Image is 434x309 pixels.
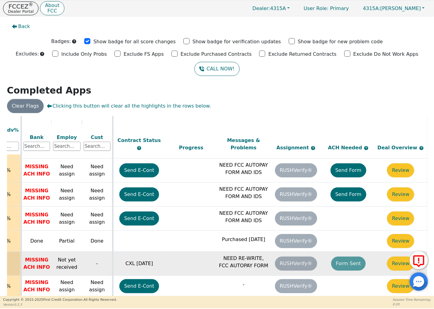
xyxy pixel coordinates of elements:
p: Show badge for verification updates [193,38,281,45]
span: Contract Status [118,137,161,143]
button: CALL NOW! [194,62,239,76]
button: Send E-Cont [119,211,159,226]
button: Review [387,211,414,226]
button: Review [387,234,414,248]
div: Employ [53,133,81,141]
span: Back [18,23,30,30]
button: Back [7,20,35,34]
span: ACH Needed [328,145,364,151]
button: Review [387,279,414,293]
p: 0:20 [393,302,431,307]
span: Assignment [277,145,311,151]
p: NEED FCC AUTOPAY FORM AND IDS [219,210,268,224]
span: 4315A [252,5,286,11]
td: - [82,252,113,276]
td: MISSING ACH INFO [21,183,52,207]
button: Send E-Cont [119,279,159,293]
td: Need assign [52,207,82,231]
p: FCC [45,9,59,13]
span: Dealer: [252,5,270,11]
button: Send E-Cont [119,163,159,177]
div: Progress [167,144,216,151]
td: MISSING ACH INFO [21,252,52,276]
span: 4315A: [363,5,380,11]
button: Send E-Cont [119,187,159,201]
td: Done [82,231,113,252]
a: User Role: Primary [298,2,355,14]
input: Search... [53,142,81,151]
p: Version 3.2.3 [3,302,117,307]
p: Excludes: [16,50,39,58]
p: Exclude Purchased Contracts [181,51,252,58]
p: NEED FCC AUTOPAY FORM AND IDS [219,186,268,200]
p: Include Only Probs [61,51,107,58]
button: FCCEZ®Dealer Portal [3,2,38,15]
p: NEED FCC AUTOPAY FORM AND IDS [219,162,268,176]
button: Send Form [331,163,367,177]
p: Badges: [51,38,71,45]
button: Review [387,257,414,271]
div: Messages & Problems [219,137,268,151]
p: Dealer Portal [8,9,34,13]
td: CXL [DATE] [113,252,165,276]
button: Review [387,187,414,201]
input: Search... [84,142,110,151]
input: Search... [24,142,50,151]
span: All Rights Reserved. [83,298,117,302]
p: FCCEZ [8,3,34,9]
p: About [45,3,59,8]
td: Not yet received [52,252,82,276]
td: MISSING ACH INFO [21,207,52,231]
button: Send Form [331,187,367,201]
p: Purchased [DATE] [219,236,268,243]
td: MISSING ACH INFO [21,276,52,297]
strong: Completed Apps [7,85,92,96]
td: Need assign [52,158,82,183]
span: Clicking this button will clear all the highlights in the rows below. [47,102,211,110]
p: NEED RE-WRITE, FCC AUTOPAY FORM [219,255,268,269]
p: Show badge for all score changes [93,38,176,45]
button: Dealer:4315A [246,4,296,13]
td: Partial [52,231,82,252]
span: User Role : [304,5,328,11]
button: AboutFCC [40,1,64,16]
sup: ® [29,2,33,7]
td: Need assign [52,276,82,297]
button: 4315A:[PERSON_NAME] [356,4,431,13]
td: Need assign [82,183,113,207]
p: Session Time Remaining: [393,297,431,302]
button: Report Error to FCC [410,251,428,269]
td: Done [21,231,52,252]
td: MISSING ACH INFO [21,158,52,183]
p: Exclude Returned Contracts [268,51,336,58]
div: Bank [24,133,50,141]
p: - [219,281,268,288]
p: Exclude Do Not Work Apps [353,51,418,58]
td: Need assign [82,158,113,183]
span: Deal Overview [378,145,424,151]
p: Show badge for new problem code [298,38,383,45]
p: Exclude FS Apps [124,51,164,58]
button: Review [387,163,414,177]
td: Need assign [82,207,113,231]
td: Need assign [82,276,113,297]
p: Copyright © 2015- 2025 First Credit Corporation. [3,297,117,303]
p: Primary [298,2,355,14]
button: Clear Flags [7,99,44,113]
td: Need assign [52,183,82,207]
span: [PERSON_NAME] [363,5,421,11]
div: Cust [84,133,110,141]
